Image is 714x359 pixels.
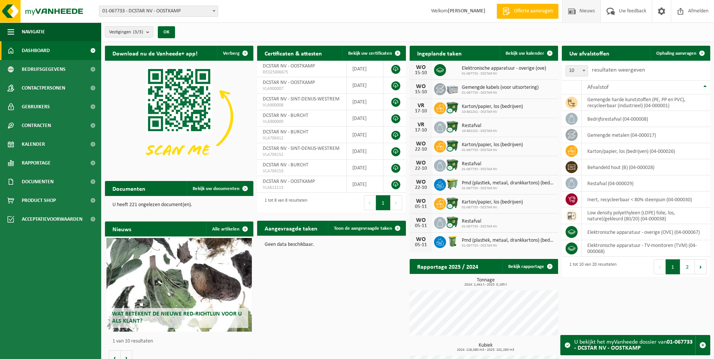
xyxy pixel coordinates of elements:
span: DCSTAR NV - OOSTKAMP [263,80,315,85]
span: VLA704152 [263,152,341,158]
span: Bekijk uw kalender [506,51,544,56]
span: DCSTAR NV - BURCHT [263,113,308,118]
h2: Documenten [105,181,153,196]
img: Download de VHEPlus App [105,61,253,172]
button: 1 [376,195,391,210]
td: bedrijfsrestafval (04-000008) [582,111,710,127]
div: 22-10 [413,147,428,152]
div: WO [413,64,428,70]
span: Acceptatievoorwaarden [22,210,82,229]
h2: Download nu de Vanheede+ app! [105,46,205,60]
div: 1 tot 8 van 8 resultaten [261,194,307,211]
button: Next [391,195,402,210]
span: 10-862252 - DCSTAR NV [462,110,523,114]
td: [DATE] [347,94,383,110]
div: WO [413,217,428,223]
span: Karton/papier, los (bedrijven) [462,104,523,110]
span: Documenten [22,172,54,191]
span: Dashboard [22,41,50,60]
span: 10 [566,66,588,76]
span: Restafval [462,123,497,129]
h3: Tonnage [413,278,558,287]
span: 01-067733 - DCSTAR NV [462,205,523,210]
strong: 01-067733 - DCSTAR NV - OOSTKAMP [574,339,693,351]
strong: [PERSON_NAME] [448,8,485,14]
img: WB-1100-CU [446,216,459,229]
span: 01-067733 - DCSTAR NV - OOSTKAMP [99,6,218,16]
span: Toon de aangevraagde taken [334,226,392,231]
button: Verberg [217,46,253,61]
div: WO [413,160,428,166]
span: 01-067733 - DCSTAR NV [462,91,539,95]
td: [DATE] [347,176,383,193]
button: Vestigingen(3/3) [105,26,153,37]
a: Offerte aanvragen [497,4,558,19]
div: WO [413,84,428,90]
h2: Aangevraagde taken [257,221,325,235]
button: 1 [666,259,680,274]
img: WB-1100-CU [446,159,459,171]
span: Contactpersonen [22,79,65,97]
span: Restafval [462,218,497,224]
span: DCSTAR NV - OOSTKAMP [263,179,315,184]
span: 01-067733 - DCSTAR NV [462,244,554,248]
button: Previous [654,259,666,274]
span: Vestigingen [109,27,143,38]
a: Ophaling aanvragen [650,46,710,61]
span: VLA612113 [263,185,341,191]
span: DCSTAR NV - BURCHT [263,162,308,168]
td: gemengde harde kunststoffen (PE, PP en PVC), recycleerbaar (industrieel) (04-000001) [582,94,710,111]
h3: Kubiek [413,343,558,352]
h2: Nieuws [105,221,139,236]
span: VLA706412 [263,135,341,141]
span: Gemengde kabels (voor uitsortering) [462,85,539,91]
span: 2024: 128,080 m3 - 2025: 102,260 m3 [413,348,558,352]
a: Wat betekent de nieuwe RED-richtlijn voor u als klant? [106,238,252,332]
span: DCSTAR NV - SINT-DENIJS-WESTREM [263,96,340,102]
div: 05-11 [413,223,428,229]
div: 22-10 [413,185,428,190]
a: Bekijk rapportage [502,259,557,274]
div: 17-10 [413,128,428,133]
div: WO [413,141,428,147]
div: VR [413,103,428,109]
a: Bekijk uw kalender [500,46,557,61]
td: gemengde metalen (04-000017) [582,127,710,143]
h2: Certificaten & attesten [257,46,329,60]
span: Bekijk uw documenten [193,186,239,191]
span: Ophaling aanvragen [656,51,696,56]
td: behandeld hout (B) (04-000028) [582,159,710,175]
p: U heeft 221 ongelezen document(en). [112,202,246,208]
span: 01-067733 - DCSTAR NV [462,167,497,172]
span: Kalender [22,135,45,154]
span: Offerte aanvragen [512,7,555,15]
span: RED25006675 [263,69,341,75]
a: Toon de aangevraagde taken [328,221,405,236]
span: Contracten [22,116,51,135]
span: Rapportage [22,154,51,172]
div: WO [413,179,428,185]
img: WB-0660-HPE-GN-50 [446,178,459,190]
span: DCSTAR NV - OOSTKAMP [263,63,315,69]
span: VLA704153 [263,168,341,174]
img: WB-1100-CU [446,197,459,209]
button: 2 [680,259,695,274]
td: [DATE] [347,77,383,94]
td: [DATE] [347,143,383,160]
count: (3/3) [133,30,143,34]
span: VLA900007 [263,86,341,92]
span: 01-067733 - DCSTAR NV [462,148,523,153]
span: VLA900008 [263,102,341,108]
div: WO [413,198,428,204]
td: [DATE] [347,110,383,127]
label: resultaten weergeven [592,67,645,73]
span: DCSTAR NV - BURCHT [263,129,308,135]
span: VLA900009 [263,119,341,125]
td: [DATE] [347,61,383,77]
span: Wat betekent de nieuwe RED-richtlijn voor u als klant? [112,311,242,324]
p: Geen data beschikbaar. [265,242,398,247]
span: 01-067733 - DCSTAR NV [462,72,546,76]
div: VR [413,122,428,128]
td: elektronische apparatuur - overige (OVE) (04-000067) [582,224,710,240]
span: 01-067733 - DCSTAR NV [462,186,554,191]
